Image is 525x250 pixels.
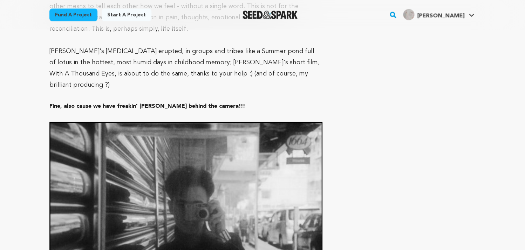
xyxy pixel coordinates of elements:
span: Hannah Z.'s Profile [402,7,476,22]
img: d5a68a7e65b77396.jpg [403,9,414,20]
h4: Fine, also cause we have freakin' [PERSON_NAME] behind the camera!!! [49,102,322,110]
div: Hannah Z.'s Profile [403,9,464,20]
a: Seed&Spark Homepage [243,11,298,19]
a: Hannah Z.'s Profile [402,7,476,20]
img: Seed&Spark Logo Dark Mode [243,11,298,19]
a: Start a project [102,8,151,21]
a: Fund a project [49,8,97,21]
p: [PERSON_NAME]'s [MEDICAL_DATA] erupted, in groups and tribes like a Summer pond full of lotus in ... [49,46,322,91]
span: [PERSON_NAME] [417,13,464,19]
